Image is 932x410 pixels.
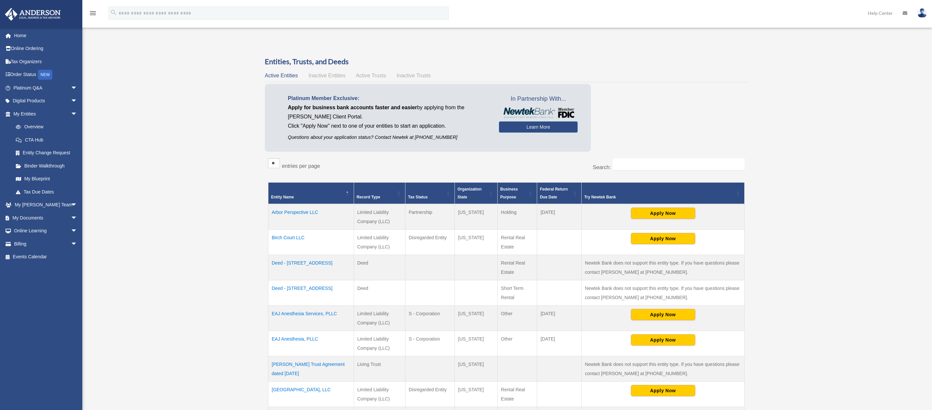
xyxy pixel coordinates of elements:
[631,208,695,219] button: Apply Now
[5,42,87,55] a: Online Ordering
[3,8,63,21] img: Anderson Advisors Platinum Portal
[288,105,417,110] span: Apply for business bank accounts faster and easier
[288,133,489,141] p: Questions about your application status? Contact Newtek at [PHONE_NUMBER]
[268,204,354,230] td: Arbor Perspective LLC
[397,73,431,78] span: Inactive Trusts
[537,204,582,230] td: [DATE]
[265,57,748,67] h3: Entities, Trusts, and Deeds
[354,356,405,382] td: Living Trust
[537,306,582,331] td: [DATE]
[498,255,537,280] td: Rental Real Estate
[288,103,489,121] p: by applying from the [PERSON_NAME] Client Portal.
[268,382,354,407] td: [GEOGRAPHIC_DATA], LLC
[405,306,455,331] td: S - Corporation
[405,204,455,230] td: Partnership
[455,382,498,407] td: [US_STATE]
[9,146,84,160] a: Entity Change Request
[89,12,97,17] a: menu
[288,121,489,131] p: Click "Apply Now" next to one of your entities to start an application.
[9,159,84,172] a: Binder Walkthrough
[631,385,695,396] button: Apply Now
[498,280,537,306] td: Short Term Rental
[455,230,498,255] td: [US_STATE]
[71,81,84,95] span: arrow_drop_down
[455,183,498,204] th: Organization State: Activate to sort
[5,211,87,224] a: My Documentsarrow_drop_down
[89,9,97,17] i: menu
[268,356,354,382] td: [PERSON_NAME] Trust Agreement dated [DATE]
[540,187,568,199] span: Federal Return Due Date
[9,120,81,134] a: Overview
[498,204,537,230] td: Holding
[71,211,84,225] span: arrow_drop_down
[71,224,84,238] span: arrow_drop_down
[405,382,455,407] td: Disregarded Entity
[408,195,428,199] span: Tax Status
[5,224,87,238] a: Online Learningarrow_drop_down
[309,73,345,78] span: Inactive Entities
[455,204,498,230] td: [US_STATE]
[282,163,320,169] label: entries per page
[5,107,84,120] a: My Entitiesarrow_drop_down
[354,183,405,204] th: Record Type: Activate to sort
[455,306,498,331] td: [US_STATE]
[110,9,117,16] i: search
[5,81,87,94] a: Platinum Q&Aarrow_drop_down
[268,183,354,204] th: Entity Name: Activate to invert sorting
[356,73,386,78] span: Active Trusts
[455,331,498,356] td: [US_STATE]
[405,230,455,255] td: Disregarded Entity
[498,382,537,407] td: Rental Real Estate
[593,165,611,170] label: Search:
[537,183,582,204] th: Federal Return Due Date: Activate to sort
[584,193,734,201] div: Try Newtek Bank
[582,183,745,204] th: Try Newtek Bank : Activate to sort
[502,108,574,118] img: NewtekBankLogoSM.png
[5,68,87,82] a: Order StatusNEW
[268,230,354,255] td: Birch Court LLC
[354,280,405,306] td: Deed
[288,94,489,103] p: Platinum Member Exclusive:
[917,8,927,18] img: User Pic
[268,306,354,331] td: EAJ Anesthesia Services, PLLC
[5,55,87,68] a: Tax Organizers
[457,187,481,199] span: Organization State
[498,331,537,356] td: Other
[354,382,405,407] td: Limited Liability Company (LLC)
[5,237,87,250] a: Billingarrow_drop_down
[354,331,405,356] td: Limited Liability Company (LLC)
[631,309,695,320] button: Apply Now
[71,107,84,121] span: arrow_drop_down
[5,198,87,212] a: My [PERSON_NAME] Teamarrow_drop_down
[38,70,52,80] div: NEW
[354,255,405,280] td: Deed
[498,306,537,331] td: Other
[9,133,84,146] a: CTA Hub
[357,195,380,199] span: Record Type
[9,172,84,186] a: My Blueprint
[500,187,518,199] span: Business Purpose
[537,331,582,356] td: [DATE]
[271,195,294,199] span: Entity Name
[582,356,745,382] td: Newtek Bank does not support this entity type. If you have questions please contact [PERSON_NAME]...
[5,250,87,264] a: Events Calendar
[582,255,745,280] td: Newtek Bank does not support this entity type. If you have questions please contact [PERSON_NAME]...
[631,233,695,244] button: Apply Now
[631,334,695,346] button: Apply Now
[498,230,537,255] td: Rental Real Estate
[405,331,455,356] td: S - Corporation
[9,185,84,198] a: Tax Due Dates
[5,29,87,42] a: Home
[354,230,405,255] td: Limited Liability Company (LLC)
[354,306,405,331] td: Limited Liability Company (LLC)
[354,204,405,230] td: Limited Liability Company (LLC)
[5,94,87,108] a: Digital Productsarrow_drop_down
[405,183,455,204] th: Tax Status: Activate to sort
[71,237,84,251] span: arrow_drop_down
[498,183,537,204] th: Business Purpose: Activate to sort
[268,255,354,280] td: Deed - [STREET_ADDRESS]
[455,356,498,382] td: [US_STATE]
[268,280,354,306] td: Deed - [STREET_ADDRESS]
[71,94,84,108] span: arrow_drop_down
